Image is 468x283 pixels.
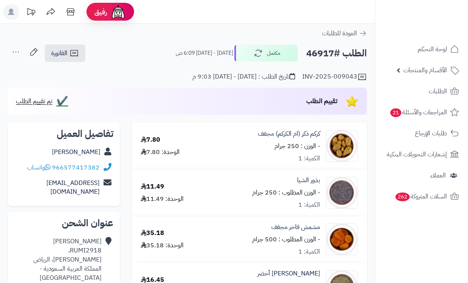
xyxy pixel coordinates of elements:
[380,103,463,122] a: المراجعات والأسئلة21
[141,194,184,204] div: الوحدة: 11.49
[141,241,184,250] div: الوحدة: 35.18
[380,166,463,185] a: العملاء
[298,154,320,163] div: الكمية: 1
[141,182,164,191] div: 11.49
[298,200,320,210] div: الكمية: 1
[271,223,320,232] a: مشمش فاخر مجفف
[418,44,447,55] span: لوحة التحكم
[52,163,100,172] a: 966577417382
[46,178,100,197] a: [EMAIL_ADDRESS][DOMAIN_NAME]
[298,247,320,256] div: الكمية: 1
[141,229,164,238] div: 35.18
[27,163,50,172] a: واتساب
[322,29,367,38] a: العودة للطلبات
[252,235,320,244] small: - الوزن المطلوب : 500 جرام
[51,48,67,58] span: الفاتورة
[429,86,447,97] span: الطلبات
[395,193,410,201] span: 262
[16,96,68,106] a: ✔️ تم تقييم الطلب
[257,269,320,278] a: [PERSON_NAME] أخضر
[306,45,367,62] h2: الطلب #46917
[176,49,233,57] small: [DATE] - [DATE] 6:09 ص
[380,124,463,143] a: طلبات الإرجاع
[14,129,113,139] h2: تفاصيل العميل
[45,44,85,62] a: الفاتورة
[322,29,357,38] span: العودة للطلبات
[380,40,463,59] a: لوحة التحكم
[141,148,180,157] div: الوحدة: 7.80
[395,191,447,202] span: السلات المتروكة
[192,72,295,81] div: تاريخ الطلب : [DATE] - [DATE] 9:03 م
[415,128,447,139] span: طلبات الإرجاع
[21,4,41,22] a: تحديثات المنصة
[380,145,463,164] a: إشعارات التحويلات البنكية
[390,108,401,117] span: 21
[326,223,357,255] img: 1692469320-Dried%20Apricot-90x90.jpg
[302,72,367,82] div: INV-2025-009043
[297,176,320,185] a: بذور الشيا
[380,82,463,101] a: الطلبات
[234,45,298,62] button: مكتمل
[258,129,320,139] a: كركم ذكر (ام الكركم) مجفف
[326,130,357,162] img: 1639829353-Turmeric%20Mother-90x90.jpg
[16,96,52,106] span: تم تقييم الطلب
[14,218,113,228] h2: عنوان الشحن
[380,187,463,206] a: السلات المتروكة262
[141,135,160,144] div: 7.80
[387,149,447,160] span: إشعارات التحويلات البنكية
[94,7,107,17] span: رفيق
[56,96,68,106] span: ✔️
[274,141,320,151] small: - الوزن : 250 جرام
[252,188,320,197] small: - الوزن المطلوب : 250 جرام
[430,170,446,181] span: العملاء
[52,147,100,157] a: [PERSON_NAME]
[110,4,126,20] img: ai-face.png
[403,65,447,76] span: الأقسام والمنتجات
[14,237,102,282] div: [PERSON_NAME] RUMI2918، [PERSON_NAME]، الرياض المملكة العربية السعودية - [GEOGRAPHIC_DATA]
[389,107,447,118] span: المراجعات والأسئلة
[306,96,338,106] span: تقييم الطلب
[326,177,357,209] img: 1667661819-Chia%20Seeds-90x90.jpg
